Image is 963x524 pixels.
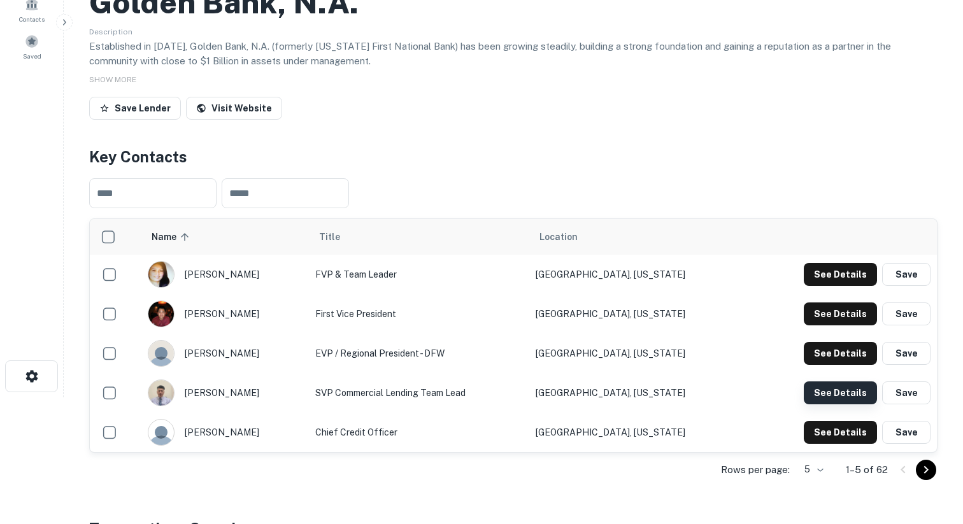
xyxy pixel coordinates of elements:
[882,381,931,404] button: Save
[186,97,282,120] a: Visit Website
[795,460,825,479] div: 5
[148,380,174,406] img: 1709651536012
[529,255,748,294] td: [GEOGRAPHIC_DATA], [US_STATE]
[89,145,938,168] h4: Key Contacts
[152,229,193,244] span: Name
[529,219,748,255] th: Location
[319,229,357,244] span: Title
[804,263,877,286] button: See Details
[721,462,790,478] p: Rows per page:
[309,373,529,413] td: SVP Commercial Lending Team Lead
[309,334,529,373] td: EVP / Regional President - DFW
[148,262,174,287] img: 1517621915851
[89,97,181,120] button: Save Lender
[804,421,877,444] button: See Details
[19,14,45,24] span: Contacts
[882,263,931,286] button: Save
[148,419,303,446] div: [PERSON_NAME]
[882,302,931,325] button: Save
[804,302,877,325] button: See Details
[148,420,174,445] img: 9c8pery4andzj6ohjkjp54ma2
[529,413,748,452] td: [GEOGRAPHIC_DATA], [US_STATE]
[539,229,578,244] span: Location
[89,75,136,84] span: SHOW MORE
[148,341,174,366] img: 244xhbkr7g40x6bsu4gi6q4ry
[529,334,748,373] td: [GEOGRAPHIC_DATA], [US_STATE]
[4,29,60,64] a: Saved
[309,255,529,294] td: FVP & Team Leader
[899,422,963,483] iframe: Chat Widget
[804,342,877,365] button: See Details
[148,301,303,327] div: [PERSON_NAME]
[148,379,303,406] div: [PERSON_NAME]
[309,413,529,452] td: Chief Credit Officer
[846,462,888,478] p: 1–5 of 62
[148,261,303,288] div: [PERSON_NAME]
[309,219,529,255] th: Title
[882,342,931,365] button: Save
[148,340,303,367] div: [PERSON_NAME]
[529,373,748,413] td: [GEOGRAPHIC_DATA], [US_STATE]
[309,294,529,334] td: First Vice President
[882,421,931,444] button: Save
[141,219,309,255] th: Name
[148,301,174,327] img: 1567700064137
[89,27,132,36] span: Description
[23,51,41,61] span: Saved
[529,294,748,334] td: [GEOGRAPHIC_DATA], [US_STATE]
[804,381,877,404] button: See Details
[89,39,938,69] p: Established in [DATE], Golden Bank, N.A. (formerly [US_STATE] First National Bank) has been growi...
[90,219,937,452] div: scrollable content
